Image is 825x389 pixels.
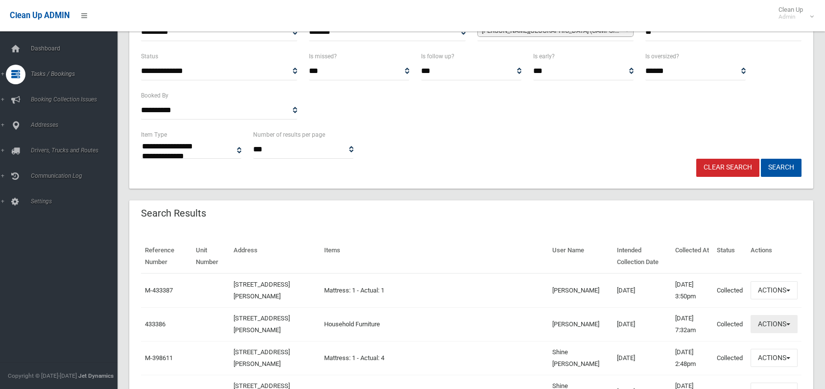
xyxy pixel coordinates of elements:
[671,240,713,273] th: Collected At
[761,159,801,177] button: Search
[548,341,613,375] td: Shine [PERSON_NAME]
[28,147,125,154] span: Drivers, Trucks and Routes
[713,273,747,308] td: Collected
[141,51,158,62] label: Status
[145,287,173,294] a: M-433387
[145,320,165,328] a: 433386
[713,240,747,273] th: Status
[234,281,290,300] a: [STREET_ADDRESS][PERSON_NAME]
[28,96,125,103] span: Booking Collection Issues
[713,307,747,341] td: Collected
[234,315,290,334] a: [STREET_ADDRESS][PERSON_NAME]
[548,307,613,341] td: [PERSON_NAME]
[613,240,671,273] th: Intended Collection Date
[129,204,218,223] header: Search Results
[751,281,798,299] button: Actions
[747,240,801,273] th: Actions
[421,51,454,62] label: Is follow up?
[645,51,679,62] label: Is oversized?
[671,307,713,341] td: [DATE] 7:32am
[320,273,548,308] td: Mattress: 1 - Actual: 1
[548,240,613,273] th: User Name
[28,122,125,128] span: Addresses
[778,13,803,21] small: Admin
[141,240,192,273] th: Reference Number
[8,372,77,379] span: Copyright © [DATE]-[DATE]
[28,198,125,205] span: Settings
[613,341,671,375] td: [DATE]
[696,159,759,177] a: Clear Search
[28,71,125,77] span: Tasks / Bookings
[671,341,713,375] td: [DATE] 2:48pm
[320,240,548,273] th: Items
[253,129,325,140] label: Number of results per page
[533,51,555,62] label: Is early?
[192,240,230,273] th: Unit Number
[230,240,320,273] th: Address
[751,315,798,333] button: Actions
[145,354,173,362] a: M-398611
[28,172,125,179] span: Communication Log
[28,45,125,52] span: Dashboard
[78,372,114,379] strong: Jet Dynamics
[613,307,671,341] td: [DATE]
[713,341,747,375] td: Collected
[234,348,290,367] a: [STREET_ADDRESS][PERSON_NAME]
[320,341,548,375] td: Mattress: 1 - Actual: 4
[774,6,813,21] span: Clean Up
[141,90,168,101] label: Booked By
[613,273,671,308] td: [DATE]
[548,273,613,308] td: [PERSON_NAME]
[141,129,167,140] label: Item Type
[751,349,798,367] button: Actions
[309,51,337,62] label: Is missed?
[10,11,70,20] span: Clean Up ADMIN
[671,273,713,308] td: [DATE] 3:50pm
[320,307,548,341] td: Household Furniture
